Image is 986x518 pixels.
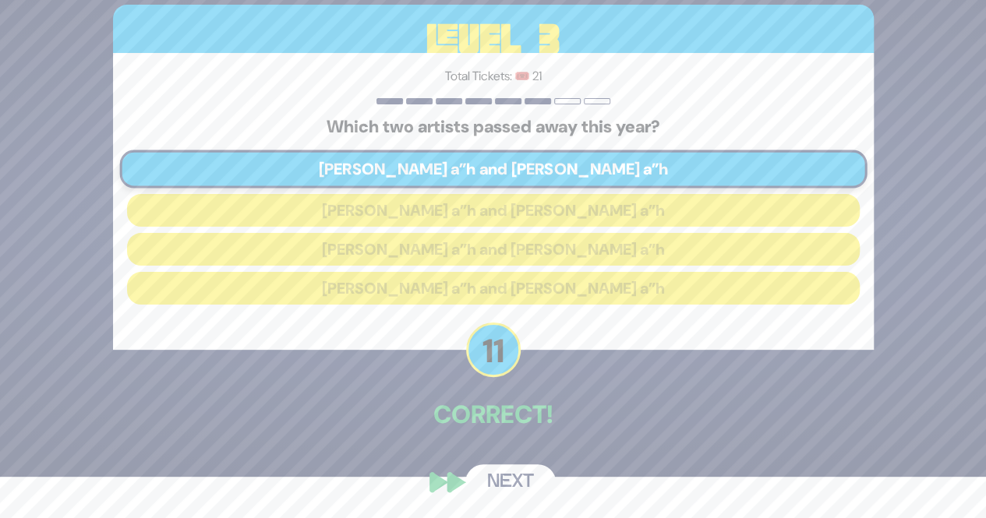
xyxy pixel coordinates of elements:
p: Total Tickets: 🎟️ 21 [127,67,860,86]
p: 11 [466,322,521,377]
p: Correct! [113,396,874,433]
button: Next [465,464,556,500]
button: [PERSON_NAME] a”h and [PERSON_NAME] a”h [127,272,860,305]
button: [PERSON_NAME] a”h and [PERSON_NAME] a”h [127,233,860,266]
button: [PERSON_NAME] a”h and [PERSON_NAME] a”h [127,194,860,227]
h3: Level 3 [113,5,874,75]
button: [PERSON_NAME] a”h and [PERSON_NAME] a”h [119,150,867,188]
h5: Which two artists passed away this year? [127,117,860,137]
